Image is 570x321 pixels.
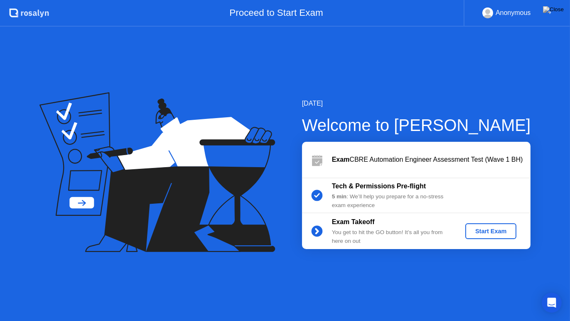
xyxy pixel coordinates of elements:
[542,293,562,313] div: Open Intercom Messenger
[302,99,531,109] div: [DATE]
[332,193,347,200] b: 5 min
[332,183,426,190] b: Tech & Permissions Pre-flight
[496,7,531,18] div: Anonymous
[465,223,516,239] button: Start Exam
[332,156,350,163] b: Exam
[332,228,452,245] div: You get to hit the GO button! It’s all you from here on out
[543,6,564,13] img: Close
[469,228,513,235] div: Start Exam
[332,193,452,210] div: : We’ll help you prepare for a no-stress exam experience
[332,155,531,165] div: CBRE Automation Engineer Assessment Test (Wave 1 BH)
[302,113,531,138] div: Welcome to [PERSON_NAME]
[332,218,375,225] b: Exam Takeoff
